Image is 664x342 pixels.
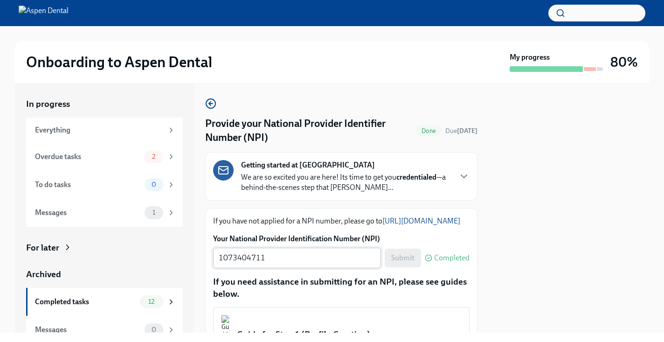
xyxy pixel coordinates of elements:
div: Messages [35,325,141,335]
a: Overdue tasks2 [26,143,183,171]
img: Aspen Dental [19,6,69,21]
span: Done [416,127,442,134]
a: Completed tasks12 [26,288,183,316]
div: Completed tasks [35,297,136,307]
p: If you have not applied for a NPI number, please go to [213,216,470,226]
div: Messages [35,208,141,218]
span: 0 [146,326,162,333]
a: For later [26,242,183,254]
div: Guide for Step 1 (Profile Creation) [237,328,462,341]
a: In progress [26,98,183,110]
span: Due [445,127,477,135]
p: If you need assistance in submitting for an NPI, please see guides below. [213,276,470,300]
h3: 80% [610,54,638,70]
h2: Onboarding to Aspen Dental [26,53,212,71]
div: For later [26,242,59,254]
div: Everything [35,125,163,135]
textarea: 1073404711 [219,252,375,264]
span: 0 [146,181,162,188]
span: 1 [147,209,161,216]
a: [URL][DOMAIN_NAME] [382,216,460,225]
strong: Getting started at [GEOGRAPHIC_DATA] [241,160,375,170]
h4: Provide your National Provider Identifier Number (NPI) [205,117,412,145]
label: Your National Provider Identification Number (NPI) [213,234,470,244]
span: 2 [146,153,161,160]
div: To do tasks [35,180,141,190]
strong: credentialed [396,173,436,181]
a: Messages1 [26,199,183,227]
span: June 25th, 2025 10:00 [445,126,477,135]
a: Archived [26,268,183,280]
span: 12 [143,298,160,305]
a: Everything [26,118,183,143]
a: To do tasks0 [26,171,183,199]
span: Completed [434,254,470,262]
div: Overdue tasks [35,152,141,162]
p: We are so excited you are here! Its time to get you —a behind-the-scenes step that [PERSON_NAME]... [241,172,451,193]
strong: [DATE] [457,127,477,135]
strong: My progress [510,52,550,63]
